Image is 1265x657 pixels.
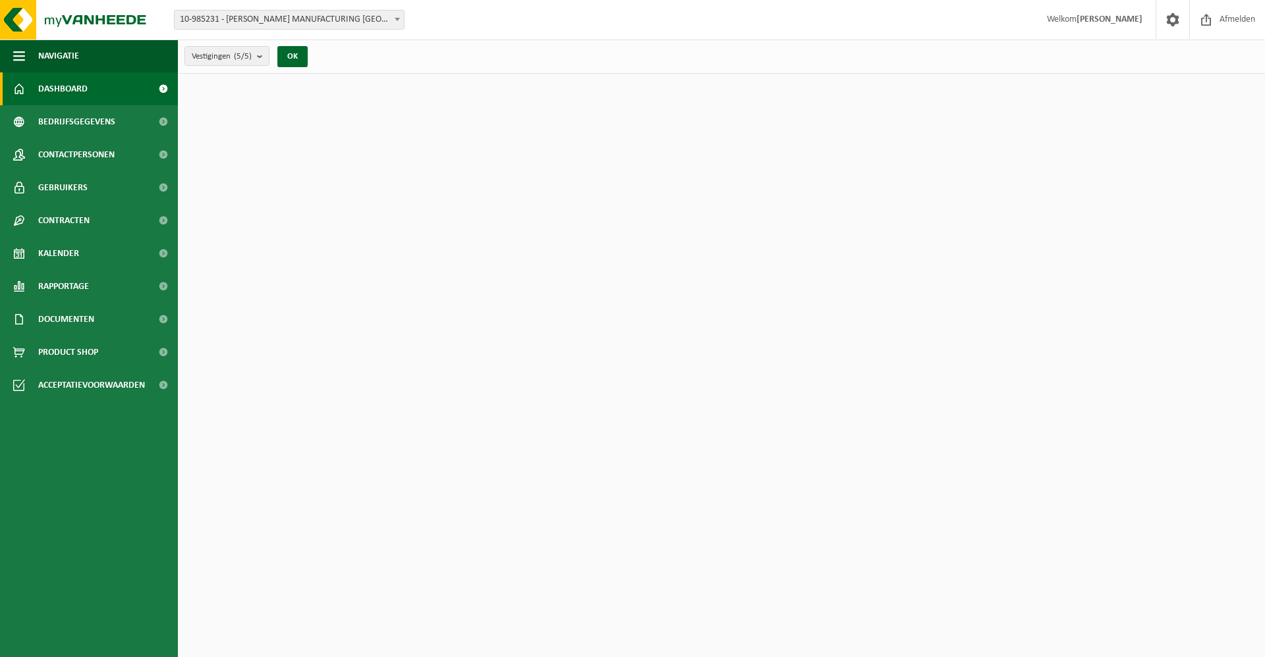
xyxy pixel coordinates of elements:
[38,39,79,72] span: Navigatie
[38,369,145,402] span: Acceptatievoorwaarden
[1077,14,1142,24] strong: [PERSON_NAME]
[38,171,88,204] span: Gebruikers
[38,303,94,336] span: Documenten
[38,72,88,105] span: Dashboard
[38,105,115,138] span: Bedrijfsgegevens
[38,138,115,171] span: Contactpersonen
[174,10,405,30] span: 10-985231 - WIMBLE MANUFACTURING BELGIUM BV - MECHELEN
[38,336,98,369] span: Product Shop
[184,46,269,66] button: Vestigingen(5/5)
[192,47,252,66] span: Vestigingen
[234,52,252,61] count: (5/5)
[38,237,79,270] span: Kalender
[175,11,404,29] span: 10-985231 - WIMBLE MANUFACTURING BELGIUM BV - MECHELEN
[277,46,308,67] button: OK
[38,270,89,303] span: Rapportage
[38,204,90,237] span: Contracten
